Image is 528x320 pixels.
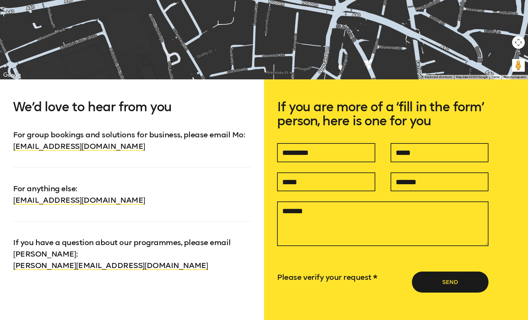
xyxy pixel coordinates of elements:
a: [EMAIL_ADDRESS][DOMAIN_NAME] [13,195,145,205]
p: For anything else : [13,167,251,206]
a: Report a map error [503,75,526,79]
span: Map data ©2025 Google [456,75,488,79]
a: [EMAIL_ADDRESS][DOMAIN_NAME] [13,142,145,151]
a: Terms [491,75,500,79]
button: Drag Pegman onto the map to open Street View [512,59,525,72]
p: If you have a question about our programmes, please email [PERSON_NAME] : [13,221,251,271]
p: For group bookings and solutions for business, please email Mo : [13,129,251,152]
button: Map camera controls [512,36,525,49]
span: Send [422,276,478,288]
button: Send [412,272,488,293]
img: Google [2,71,23,79]
button: Keyboard shortcuts [425,75,452,79]
h5: If you are more of a ‘fill in the form’ person, here is one for you [277,100,488,143]
h5: We’d love to hear from you [13,100,251,129]
label: Please verify your request * [277,273,378,282]
a: Open this area in Google Maps (opens a new window) [2,71,23,79]
a: [PERSON_NAME][EMAIL_ADDRESS][DOMAIN_NAME] [13,261,208,270]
